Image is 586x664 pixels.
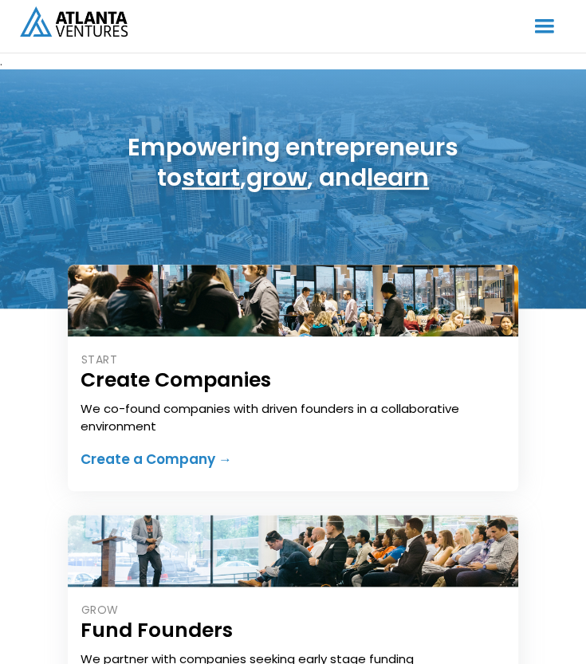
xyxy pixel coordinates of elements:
a: learn [367,160,429,194]
div: We co-found companies with driven founders in a collaborative environment [81,400,505,435]
a: start [182,160,240,194]
div: Create a Company → [81,451,232,467]
h1: Fund Founders [81,619,505,642]
a: grow [246,160,307,194]
h1: Empowering entrepreneurs to , , and [12,132,575,193]
div: GROW [81,601,505,619]
h1: Create Companies [81,368,505,392]
a: STARTCreate CompaniesWe co-found companies with driven founders in a collaborative environmentCre... [68,265,518,507]
div: menu [515,3,574,49]
div: START [81,351,505,368]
